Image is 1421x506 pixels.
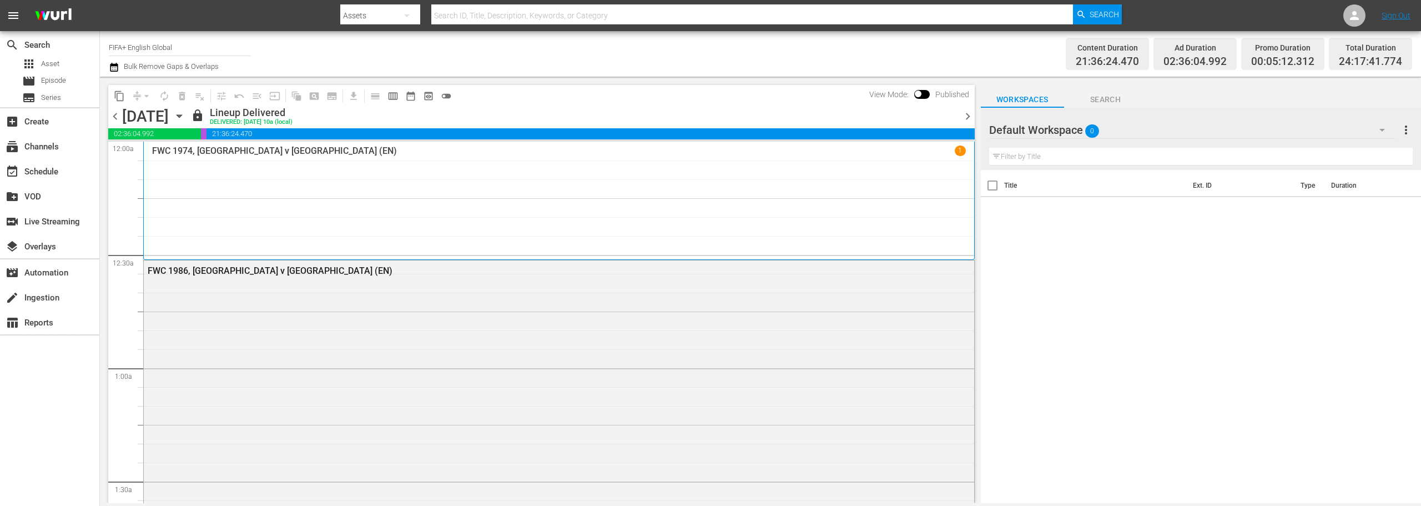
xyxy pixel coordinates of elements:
span: 02:36:04.992 [108,128,201,139]
span: Search [1090,4,1119,24]
div: DELIVERED: [DATE] 10a (local) [210,119,293,126]
th: Ext. ID [1186,170,1294,201]
span: Download as CSV [341,85,362,107]
span: VOD [6,190,19,203]
span: Loop Content [155,87,173,105]
span: Workspaces [981,93,1064,107]
span: Reports [6,316,19,329]
div: Ad Duration [1163,40,1227,56]
span: Overlays [6,240,19,253]
span: 21:36:24.470 [1076,56,1139,68]
th: Duration [1324,170,1391,201]
span: Remove Gaps & Overlaps [128,87,155,105]
span: date_range_outlined [405,91,416,102]
span: Revert to Primary Episode [230,87,248,105]
a: Sign Out [1382,11,1410,20]
div: Lineup Delivered [210,107,293,119]
div: Promo Duration [1251,40,1314,56]
div: [DATE] [122,107,169,126]
span: toggle_off [441,91,452,102]
span: Select an event to delete [173,87,191,105]
span: Live Streaming [6,215,19,228]
span: 00:05:12.312 [201,128,206,139]
span: Asset [22,57,36,71]
th: Title [1004,170,1186,201]
span: View Backup [420,87,437,105]
p: 1 [958,147,962,154]
span: 24 hours Lineup View is OFF [437,87,455,105]
span: calendar_view_week_outlined [387,91,399,102]
div: Default Workspace [989,114,1396,146]
span: 00:05:12.312 [1251,56,1314,68]
button: Search [1073,4,1122,24]
button: more_vert [1399,117,1413,143]
span: Schedule [6,165,19,178]
span: Automation [6,266,19,279]
span: chevron_right [961,109,975,123]
div: Total Duration [1339,40,1402,56]
div: FWC 1986, [GEOGRAPHIC_DATA] v [GEOGRAPHIC_DATA] (EN) [148,265,908,276]
span: Published [930,90,975,99]
span: Copy Lineup [110,87,128,105]
span: Search [1064,93,1147,107]
span: Ingestion [6,291,19,304]
span: Episode [22,74,36,88]
p: FWC 1974, [GEOGRAPHIC_DATA] v [GEOGRAPHIC_DATA] (EN) [152,146,397,156]
span: more_vert [1399,123,1413,137]
span: Update Metadata from Key Asset [266,87,284,105]
span: Toggle to switch from Published to Draft view. [914,90,922,98]
span: Bulk Remove Gaps & Overlaps [122,62,219,71]
span: 21:36:24.470 [206,128,975,139]
span: Day Calendar View [362,85,384,107]
span: Month Calendar View [402,87,420,105]
th: Type [1294,170,1324,201]
span: Refresh All Search Blocks [284,85,305,107]
span: View Mode: [864,90,914,99]
img: ans4CAIJ8jUAAAAAAAAAAAAAAAAAAAAAAAAgQb4GAAAAAAAAAAAAAAAAAAAAAAAAJMjXAAAAAAAAAAAAAAAAAAAAAAAAgAT5G... [27,3,80,29]
span: lock [191,109,204,122]
span: Create [6,115,19,128]
span: preview_outlined [423,91,434,102]
span: Customize Events [209,85,230,107]
span: Fill episodes with ad slates [248,87,266,105]
span: 02:36:04.992 [1163,56,1227,68]
span: chevron_left [108,109,122,123]
span: Clear Lineup [191,87,209,105]
span: content_copy [114,91,125,102]
span: Series [22,91,36,104]
span: 24:17:41.774 [1339,56,1402,68]
span: Create Search Block [305,87,323,105]
div: Content Duration [1076,40,1139,56]
span: Asset [41,58,59,69]
span: Channels [6,140,19,153]
span: Series [41,92,61,103]
span: 0 [1085,119,1099,143]
span: menu [7,9,20,22]
span: Create Series Block [323,87,341,105]
span: Search [6,38,19,52]
span: Episode [41,75,66,86]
